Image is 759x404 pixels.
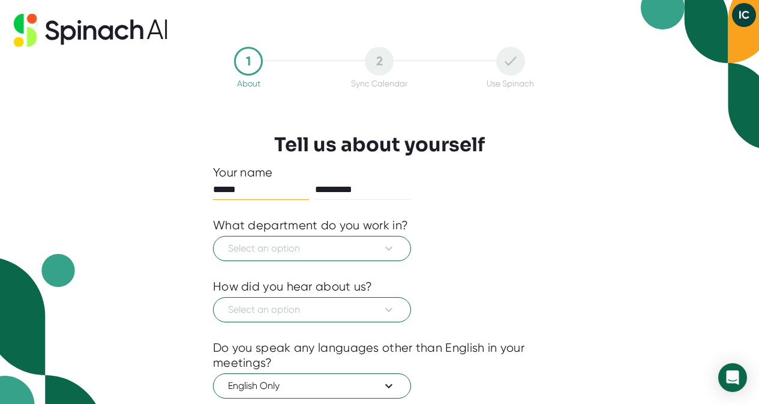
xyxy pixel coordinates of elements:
button: Select an option [213,297,411,322]
div: 1 [234,47,263,76]
h3: Tell us about yourself [274,133,485,156]
span: Select an option [228,303,396,317]
button: Select an option [213,236,411,261]
div: Do you speak any languages other than English in your meetings? [213,340,546,370]
div: How did you hear about us? [213,279,373,294]
div: Use Spinach [487,79,534,88]
div: Sync Calendar [351,79,407,88]
span: English Only [228,379,396,393]
div: What department do you work in? [213,218,408,233]
div: About [237,79,260,88]
button: IC [732,3,756,27]
button: English Only [213,373,411,399]
div: Open Intercom Messenger [718,363,747,392]
div: 2 [365,47,394,76]
div: Your name [213,165,546,180]
span: Select an option [228,241,396,256]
